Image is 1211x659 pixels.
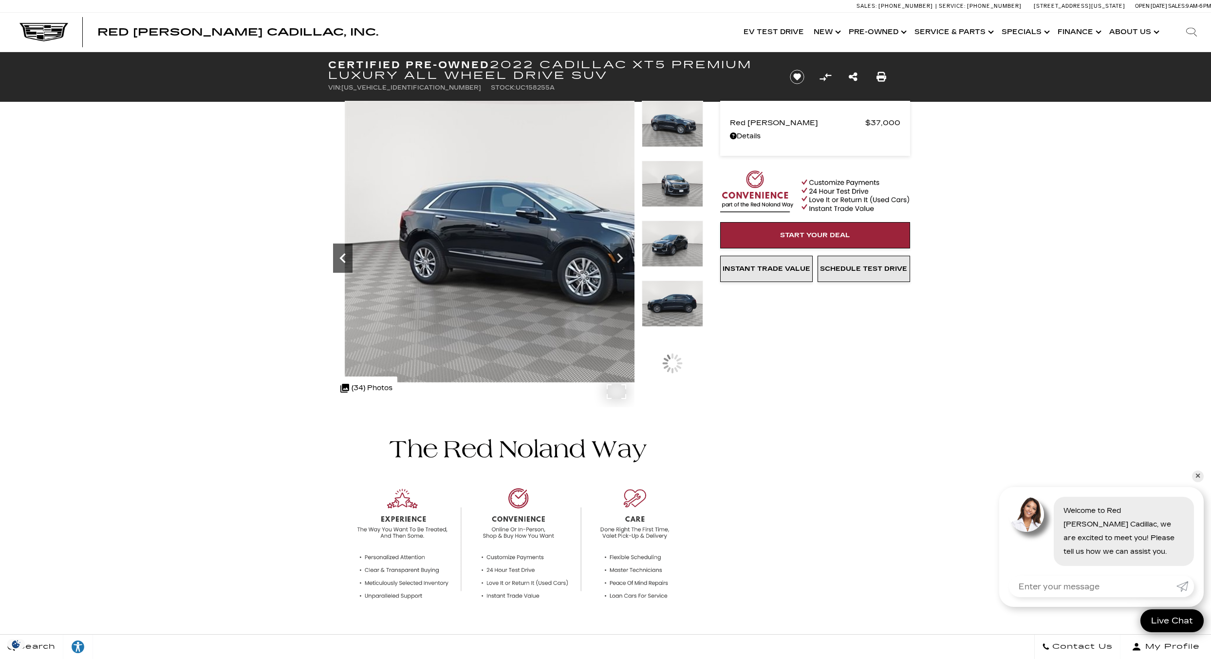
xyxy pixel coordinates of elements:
a: Print this Certified Pre-Owned 2022 Cadillac XT5 Premium Luxury All Wheel Drive SUV [876,70,886,84]
img: Opt-Out Icon [5,639,27,649]
a: Instant Trade Value [720,256,813,282]
span: 9 AM-6 PM [1186,3,1211,9]
span: Instant Trade Value [723,265,810,273]
a: Service: [PHONE_NUMBER] [935,3,1024,9]
span: Stock: [491,84,516,91]
button: Open user profile menu [1120,635,1211,659]
div: Explore your accessibility options [63,640,93,654]
span: Contact Us [1050,640,1113,654]
section: Click to Open Cookie Consent Modal [5,639,27,649]
span: Search [15,640,56,654]
strong: Certified Pre-Owned [328,59,490,71]
a: Start Your Deal [720,222,910,248]
a: Share this Certified Pre-Owned 2022 Cadillac XT5 Premium Luxury All Wheel Drive SUV [849,70,857,84]
h1: 2022 Cadillac XT5 Premium Luxury All Wheel Drive SUV [328,59,774,81]
a: Schedule Test Drive [818,256,910,282]
a: Specials [997,13,1053,52]
span: Live Chat [1146,615,1198,626]
span: [US_VEHICLE_IDENTIFICATION_NUMBER] [341,84,481,91]
a: Details [730,130,900,143]
a: [STREET_ADDRESS][US_STATE] [1034,3,1125,9]
span: Open [DATE] [1135,3,1167,9]
div: Previous [333,244,353,273]
div: (34) Photos [335,377,397,400]
a: Red [PERSON_NAME] Cadillac, Inc. [97,27,378,37]
img: Certified Used 2022 Stellar Black Metallic Cadillac Premium Luxury image 5 [642,281,703,327]
a: Explore your accessibility options [63,635,93,659]
span: My Profile [1141,640,1200,654]
a: Pre-Owned [844,13,910,52]
span: VIN: [328,84,341,91]
span: Start Your Deal [780,231,850,239]
span: Service: [939,3,966,9]
a: New [809,13,844,52]
span: $37,000 [865,116,900,130]
span: Sales: [857,3,877,9]
span: UC158255A [516,84,555,91]
div: Next [610,244,630,273]
a: About Us [1104,13,1162,52]
a: Service & Parts [910,13,997,52]
span: Schedule Test Drive [820,265,907,273]
img: Certified Used 2022 Stellar Black Metallic Cadillac Premium Luxury image 4 [642,221,703,267]
a: Submit [1176,576,1194,597]
button: Save vehicle [786,69,808,85]
a: Finance [1053,13,1104,52]
span: [PHONE_NUMBER] [967,3,1022,9]
a: EV Test Drive [739,13,809,52]
span: Sales: [1168,3,1186,9]
button: Compare Vehicle [818,70,833,84]
a: Live Chat [1140,609,1204,632]
a: Contact Us [1034,635,1120,659]
div: Welcome to Red [PERSON_NAME] Cadillac, we are excited to meet you! Please tell us how we can assi... [1054,497,1194,566]
span: [PHONE_NUMBER] [878,3,933,9]
img: Cadillac Dark Logo with Cadillac White Text [19,23,68,41]
img: Certified Used 2022 Stellar Black Metallic Cadillac Premium Luxury image 2 [328,101,737,382]
a: Sales: [PHONE_NUMBER] [857,3,935,9]
span: Red [PERSON_NAME] [730,116,865,130]
a: Red [PERSON_NAME] $37,000 [730,116,900,130]
img: Certified Used 2022 Stellar Black Metallic Cadillac Premium Luxury image 2 [642,101,703,147]
img: Agent profile photo [1009,497,1044,532]
input: Enter your message [1009,576,1176,597]
span: Red [PERSON_NAME] Cadillac, Inc. [97,26,378,38]
img: Certified Used 2022 Stellar Black Metallic Cadillac Premium Luxury image 3 [642,161,703,207]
